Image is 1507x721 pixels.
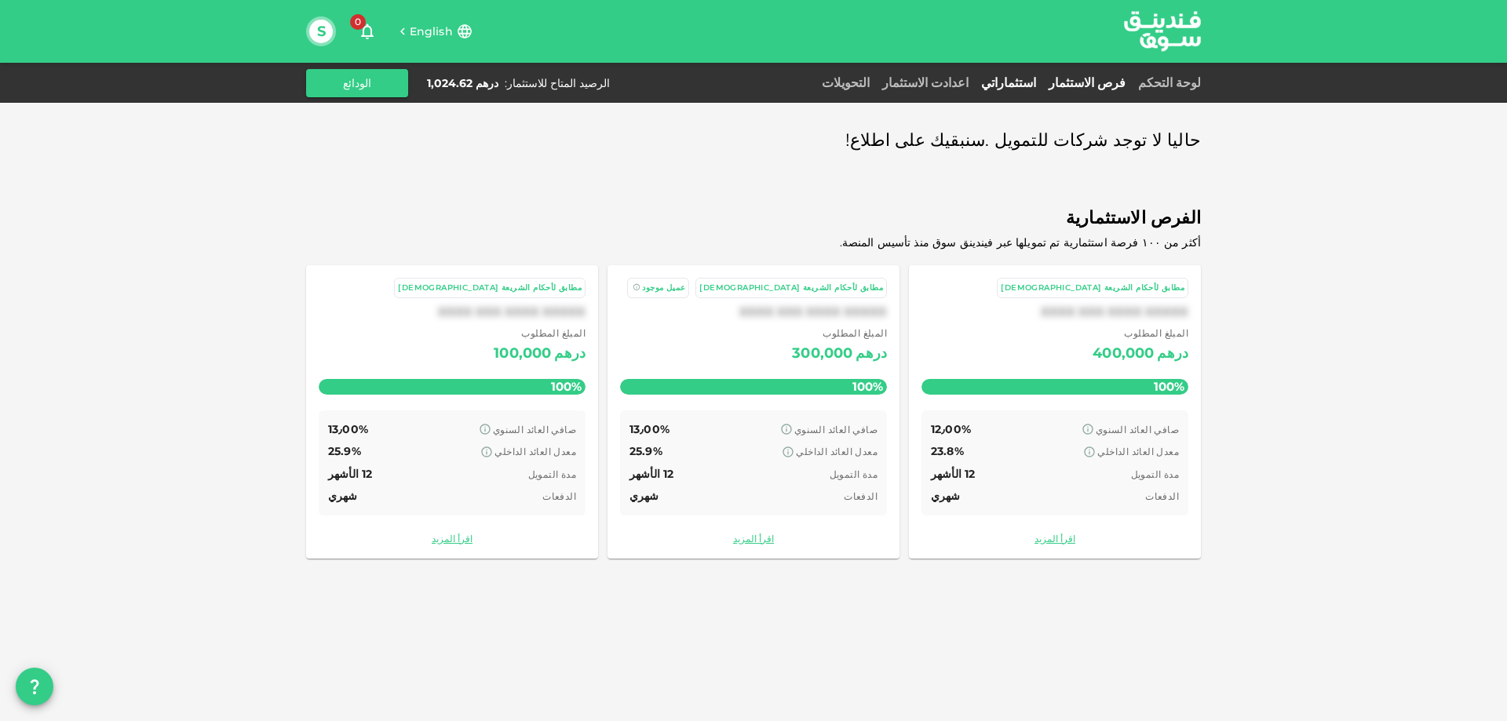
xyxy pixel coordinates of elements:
[931,467,975,481] span: 12 الأشهر
[542,490,576,502] span: الدفعات
[306,265,598,559] a: مطابق لأحكام الشريعة [DEMOGRAPHIC_DATA]XXXX XXX XXXX XXXXX المبلغ المطلوب درهم100,000100% صافي ال...
[1124,1,1201,61] a: logo
[398,282,582,295] div: مطابق لأحكام الشريعة [DEMOGRAPHIC_DATA]
[16,668,53,705] button: question
[792,326,887,341] span: المبلغ المطلوب
[306,203,1201,234] span: الفرص الاستثمارية
[794,424,878,435] span: صافي العائد السنوي
[427,75,498,91] div: درهم 1,024.62
[921,304,1188,319] div: XXXX XXX XXXX XXXXX
[931,489,961,503] span: شهري
[876,75,975,90] a: اعدادت الاستثمار
[1131,468,1179,480] span: مدة التمويل
[547,375,586,398] span: 100%
[1093,326,1188,341] span: المبلغ المطلوب
[309,20,333,43] button: S
[848,375,887,398] span: 100%
[845,126,1201,156] span: حاليا لا توجد شركات للتمويل .سنبقيك على اطلاع!
[699,282,883,295] div: مطابق لأحكام الشريعة [DEMOGRAPHIC_DATA]
[629,444,662,458] span: 25.9%
[494,326,586,341] span: المبلغ المطلوب
[1104,1,1221,61] img: logo
[528,468,576,480] span: مدة التمويل
[816,75,876,90] a: التحويلات
[494,341,551,366] div: 100,000
[352,16,383,47] button: 0
[642,282,685,293] span: عميل موجود
[328,444,361,458] span: 25.9%
[931,422,971,436] span: 12٫00%
[1097,446,1179,457] span: معدل العائد الداخلي
[505,75,610,91] div: الرصيد المتاح للاستثمار :
[909,265,1201,559] a: مطابق لأحكام الشريعة [DEMOGRAPHIC_DATA]XXXX XXX XXXX XXXXX المبلغ المطلوب درهم400,000100% صافي ال...
[629,489,659,503] span: شهري
[1001,282,1184,295] div: مطابق لأحكام الشريعة [DEMOGRAPHIC_DATA]
[620,531,887,546] a: اقرأ المزيد
[319,531,586,546] a: اقرأ المزيد
[830,468,878,480] span: مدة التمويل
[931,444,964,458] span: 23.8%
[319,304,586,319] div: XXXX XXX XXXX XXXXX
[328,467,372,481] span: 12 الأشهر
[328,422,368,436] span: 13٫00%
[1093,341,1154,366] div: 400,000
[796,446,878,457] span: معدل العائد الداخلي
[554,341,586,366] div: درهم
[328,489,358,503] span: شهري
[1145,490,1179,502] span: الدفعات
[921,531,1188,546] a: اقرأ المزيد
[306,69,408,97] button: الودائع
[493,424,576,435] span: صافي العائد السنوي
[844,490,878,502] span: الدفعات
[1157,341,1188,366] div: درهم
[1096,424,1179,435] span: صافي العائد السنوي
[1132,75,1201,90] a: لوحة التحكم
[975,75,1042,90] a: استثماراتي
[608,265,899,559] a: مطابق لأحكام الشريعة [DEMOGRAPHIC_DATA] عميل موجودXXXX XXX XXXX XXXXX المبلغ المطلوب درهم300,0001...
[410,24,453,38] span: English
[840,235,1201,249] span: أكثر من ١٠٠ فرصة استثمارية تم تمويلها عبر فيندينق سوق منذ تأسيس المنصة.
[629,422,670,436] span: 13٫00%
[856,341,887,366] div: درهم
[1150,375,1188,398] span: 100%
[1042,75,1132,90] a: فرص الاستثمار
[350,14,366,30] span: 0
[629,467,673,481] span: 12 الأشهر
[494,446,576,457] span: معدل العائد الداخلي
[620,304,887,319] div: XXXX XXX XXXX XXXXX
[792,341,852,366] div: 300,000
